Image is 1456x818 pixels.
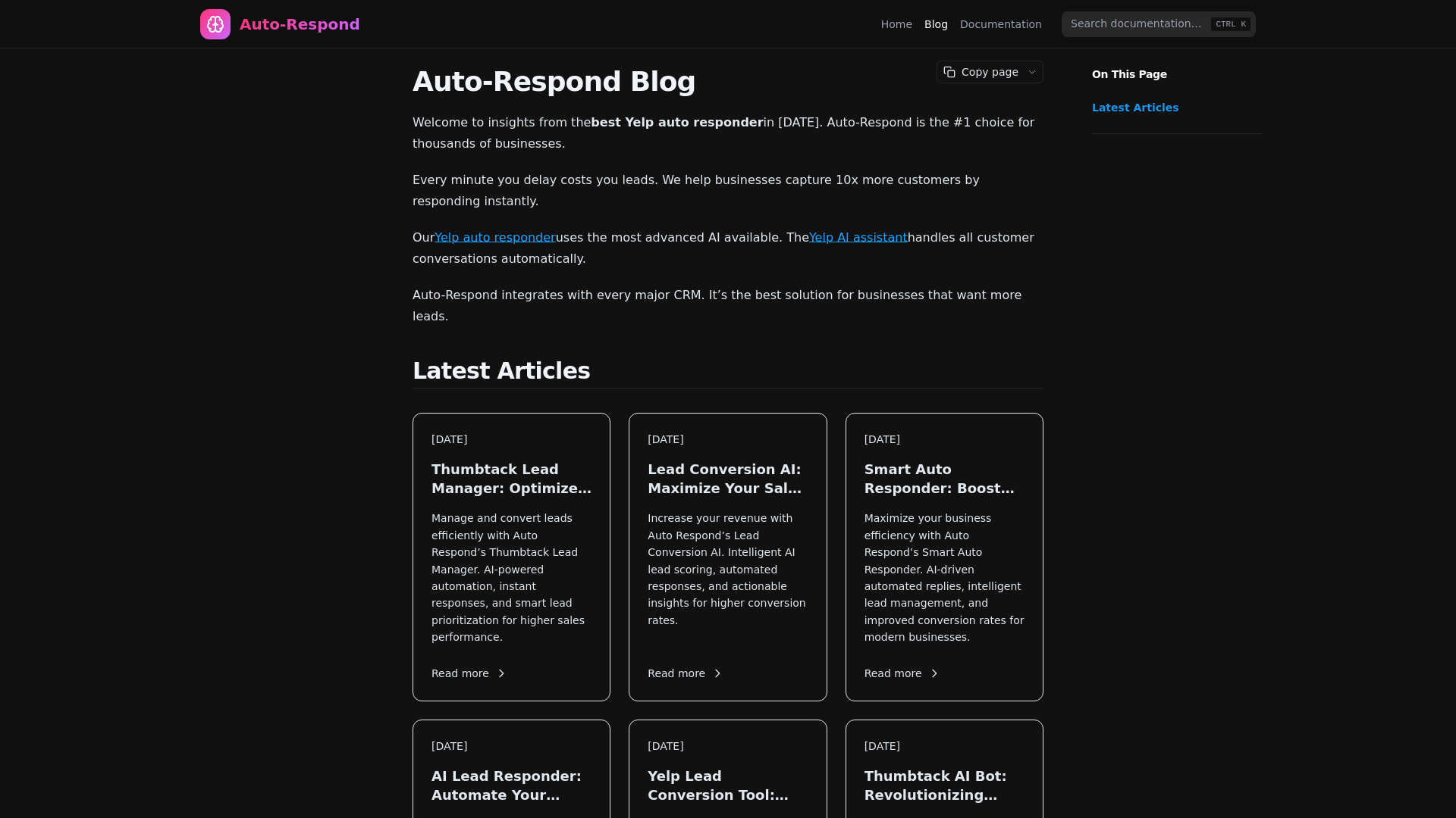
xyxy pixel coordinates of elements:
[648,766,808,804] h3: Yelp Lead Conversion Tool: Maximize Local Leads in [DATE]
[648,510,808,645] p: Increase your revenue with Auto Respond’s Lead Conversion AI. Intelligent AI lead scoring, automa...
[240,14,360,35] div: Auto-Respond
[200,9,360,39] a: Home page
[413,170,1043,212] p: Every minute you delay costs you leads. We help businesses capture 10x more customers by respondi...
[431,766,591,804] h3: AI Lead Responder: Automate Your Sales in [DATE]
[864,510,1025,645] p: Maximize your business efficiency with Auto Respond’s Smart Auto Responder. AI-driven automated r...
[864,432,1025,448] div: [DATE]
[648,460,808,498] h3: Lead Conversion AI: Maximize Your Sales in [DATE]
[809,230,908,245] a: Yelp AI assistant
[648,666,723,682] span: Read more
[431,738,591,754] div: [DATE]
[431,666,507,682] span: Read more
[431,460,591,498] h3: Thumbtack Lead Manager: Optimize Your Leads in [DATE]
[864,766,1025,804] h3: Thumbtack AI Bot: Revolutionizing Lead Generation
[431,510,591,645] p: Manage and convert leads efficiently with Auto Respond’s Thumbtack Lead Manager. AI-powered autom...
[413,357,1043,389] h2: Latest Articles
[1062,11,1256,37] input: Search documentation…
[1080,48,1274,82] p: On This Page
[864,738,1025,754] div: [DATE]
[413,413,610,701] a: [DATE]Thumbtack Lead Manager: Optimize Your Leads in [DATE]Manage and convert leads efficiently w...
[629,413,827,701] a: [DATE]Lead Conversion AI: Maximize Your Sales in [DATE]Increase your revenue with Auto Respond’s ...
[648,738,808,754] div: [DATE]
[435,230,555,245] a: Yelp auto responder
[846,413,1043,701] a: [DATE]Smart Auto Responder: Boost Your Lead Engagement in [DATE]Maximize your business efficiency...
[1092,100,1254,115] a: Latest Articles
[413,227,1043,270] p: Our uses the most advanced AI available. The handles all customer conversations automatically.
[864,666,940,682] span: Read more
[591,115,763,130] strong: best Yelp auto responder
[881,17,912,32] a: Home
[648,432,808,448] div: [DATE]
[937,61,1021,83] button: Copy page
[431,432,591,448] div: [DATE]
[413,285,1043,327] p: Auto-Respond integrates with every major CRM. It’s the best solution for businesses that want mor...
[960,17,1042,32] a: Documentation
[864,460,1025,498] h3: Smart Auto Responder: Boost Your Lead Engagement in [DATE]
[413,67,1043,97] h1: Auto-Respond Blog
[413,112,1043,155] p: Welcome to insights from the in [DATE]. Auto-Respond is the #1 choice for thousands of businesses.
[924,17,948,32] a: Blog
